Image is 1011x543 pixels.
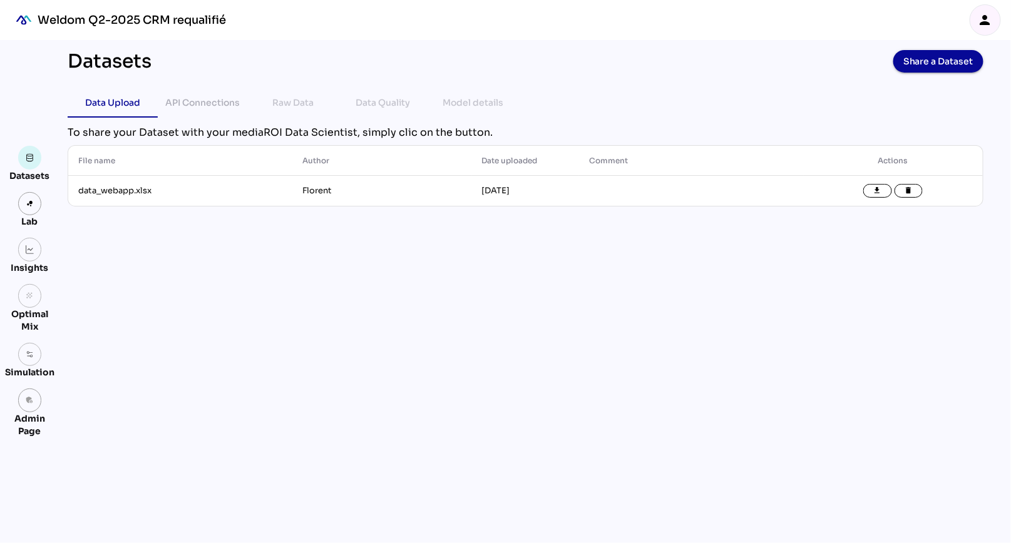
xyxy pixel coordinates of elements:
th: Comment [579,146,803,176]
img: graph.svg [26,245,34,254]
img: settings.svg [26,350,34,359]
th: Author [292,146,471,176]
img: lab.svg [26,200,34,208]
div: Weldom Q2-2025 CRM requalifié [38,13,226,28]
div: Datasets [68,50,151,73]
th: File name [68,146,292,176]
td: Florent [292,176,471,206]
td: data_webapp.xlsx [68,176,292,206]
div: Insights [11,261,49,274]
div: API Connections [166,95,240,110]
i: grain [26,292,34,300]
td: [DATE] [472,176,580,206]
img: data.svg [26,153,34,162]
i: admin_panel_settings [26,396,34,405]
div: Lab [16,215,44,228]
div: Model details [443,95,504,110]
i: file_download [873,186,882,195]
th: Actions [804,146,983,176]
div: To share your Dataset with your mediaROI Data Scientist, simply clic on the button. [68,125,983,140]
i: person [978,13,993,28]
div: Admin Page [5,412,54,437]
div: Raw Data [272,95,314,110]
div: Optimal Mix [5,308,54,333]
div: Datasets [10,170,50,182]
div: Data Quality [356,95,411,110]
div: mediaROI [10,6,38,34]
th: Date uploaded [472,146,580,176]
div: Data Upload [85,95,140,110]
div: Simulation [5,366,54,378]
